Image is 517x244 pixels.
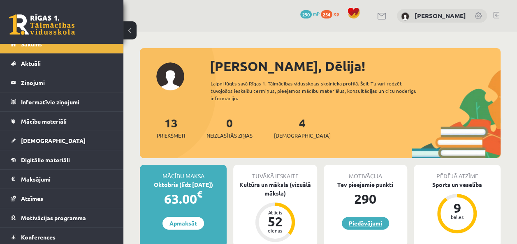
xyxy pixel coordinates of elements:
[9,14,75,35] a: Rīgas 1. Tālmācības vidusskola
[300,10,312,18] span: 290
[11,92,113,111] a: Informatīvie ziņojumi
[263,210,287,215] div: Atlicis
[140,189,227,209] div: 63.00
[21,40,42,48] span: Sākums
[342,217,389,230] a: Piedāvājumi
[162,217,204,230] a: Apmaksāt
[321,10,343,17] a: 254 xp
[415,12,466,20] a: [PERSON_NAME]
[206,131,253,140] span: Neizlasītās ziņas
[445,214,469,219] div: balles
[11,150,113,169] a: Digitālie materiāli
[414,180,501,189] div: Sports un veselība
[11,208,113,227] a: Motivācijas programma
[414,180,501,235] a: Sports un veselība 9 balles
[21,156,70,163] span: Digitālie materiāli
[11,189,113,208] a: Atzīmes
[157,131,185,140] span: Priekšmeti
[401,12,409,21] img: Dēlija Lavrova
[197,188,202,200] span: €
[300,10,320,17] a: 290 mP
[274,115,331,140] a: 4[DEMOGRAPHIC_DATA]
[233,165,317,180] div: Tuvākā ieskaite
[21,170,113,189] legend: Maksājumi
[233,180,317,198] div: Kultūra un māksla (vizuālā māksla)
[21,92,113,111] legend: Informatīvie ziņojumi
[263,215,287,228] div: 52
[233,180,317,243] a: Kultūra un māksla (vizuālā māksla) Atlicis 52 dienas
[210,56,501,76] div: [PERSON_NAME], Dēlija!
[324,165,407,180] div: Motivācija
[140,165,227,180] div: Mācību maksa
[11,54,113,73] a: Aktuāli
[414,165,501,180] div: Pēdējā atzīme
[263,228,287,233] div: dienas
[11,131,113,150] a: [DEMOGRAPHIC_DATA]
[324,180,407,189] div: Tev pieejamie punkti
[206,115,253,140] a: 0Neizlasītās ziņas
[11,112,113,131] a: Mācību materiāli
[21,195,43,202] span: Atzīmes
[334,10,339,17] span: xp
[21,117,67,125] span: Mācību materiāli
[21,137,86,144] span: [DEMOGRAPHIC_DATA]
[11,35,113,53] a: Sākums
[21,214,86,221] span: Motivācijas programma
[140,180,227,189] div: Oktobris (līdz [DATE])
[21,60,41,67] span: Aktuāli
[274,131,331,140] span: [DEMOGRAPHIC_DATA]
[157,115,185,140] a: 13Priekšmeti
[313,10,320,17] span: mP
[11,170,113,189] a: Maksājumi
[21,73,113,92] legend: Ziņojumi
[211,80,427,102] div: Laipni lūgts savā Rīgas 1. Tālmācības vidusskolas skolnieka profilā. Šeit Tu vari redzēt tuvojošo...
[321,10,332,18] span: 254
[445,201,469,214] div: 9
[324,189,407,209] div: 290
[11,73,113,92] a: Ziņojumi
[21,233,56,241] span: Konferences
